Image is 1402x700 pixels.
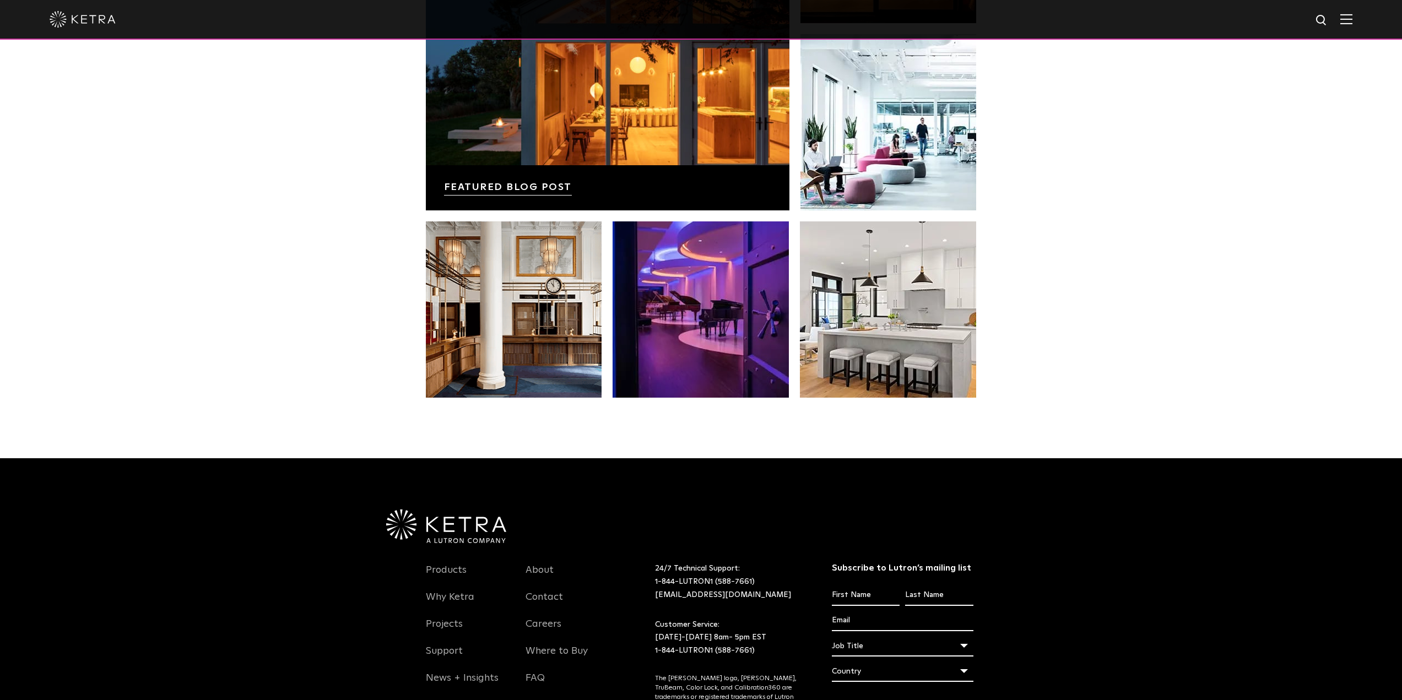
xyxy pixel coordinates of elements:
input: First Name [832,585,900,606]
div: Navigation Menu [526,562,609,697]
a: 1-844-LUTRON1 (588-7661) [655,647,755,654]
img: Hamburger%20Nav.svg [1340,14,1352,24]
a: Why Ketra [426,591,474,616]
div: Navigation Menu [426,562,510,697]
a: Support [426,645,463,670]
a: 1-844-LUTRON1 (588-7661) [655,578,755,585]
a: Careers [526,618,561,643]
input: Email [832,610,973,631]
p: Customer Service: [DATE]-[DATE] 8am- 5pm EST [655,618,804,658]
a: [EMAIL_ADDRESS][DOMAIN_NAME] [655,591,791,599]
a: Contact [526,591,563,616]
img: search icon [1315,14,1329,28]
a: FAQ [526,672,545,697]
div: Job Title [832,636,973,656]
img: Ketra-aLutronCo_White_RGB [386,509,506,544]
a: Projects [426,618,463,643]
div: Country [832,661,973,682]
a: Products [426,564,467,589]
a: About [526,564,554,589]
h3: Subscribe to Lutron’s mailing list [832,562,973,574]
a: Where to Buy [526,645,588,670]
input: Last Name [905,585,973,606]
a: News + Insights [426,672,499,697]
p: 24/7 Technical Support: [655,562,804,601]
img: ketra-logo-2019-white [50,11,116,28]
